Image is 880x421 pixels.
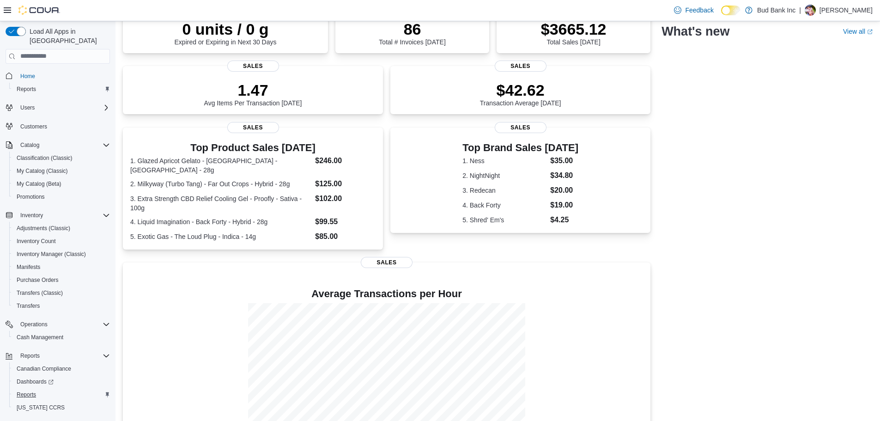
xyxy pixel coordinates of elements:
[2,139,114,152] button: Catalog
[462,186,546,195] dt: 3. Redecan
[13,363,75,374] a: Canadian Compliance
[17,102,38,113] button: Users
[13,223,74,234] a: Adjustments (Classic)
[13,300,43,311] a: Transfers
[17,365,71,372] span: Canadian Compliance
[20,73,35,80] span: Home
[130,194,311,213] dt: 3. Extra Strength CBD Relief Cooling Gel - Proofly - Sativa - 100g
[9,362,114,375] button: Canadian Compliance
[495,122,546,133] span: Sales
[462,156,546,165] dt: 1. Ness
[550,200,578,211] dd: $19.00
[9,331,114,344] button: Cash Management
[462,201,546,210] dt: 4. Back Forty
[13,165,72,177] a: My Catalog (Classic)
[315,155,376,166] dd: $246.00
[17,102,110,113] span: Users
[20,321,48,328] span: Operations
[480,81,561,107] div: Transaction Average [DATE]
[13,376,57,387] a: Dashboards
[175,20,277,38] p: 0 units / 0 g
[227,61,279,72] span: Sales
[315,193,376,204] dd: $102.00
[819,5,873,16] p: [PERSON_NAME]
[13,275,110,286] span: Purchase Orders
[13,223,110,234] span: Adjustments (Classic)
[17,350,43,361] button: Reports
[13,287,67,299] a: Transfers (Classic)
[17,276,59,284] span: Purchase Orders
[17,238,56,245] span: Inventory Count
[13,153,76,164] a: Classification (Classic)
[13,389,40,400] a: Reports
[17,140,110,151] span: Catalog
[17,210,110,221] span: Inventory
[13,275,62,286] a: Purchase Orders
[13,389,110,400] span: Reports
[13,191,49,202] a: Promotions
[9,388,114,401] button: Reports
[541,20,607,46] div: Total Sales [DATE]
[9,177,114,190] button: My Catalog (Beta)
[17,319,110,330] span: Operations
[9,248,114,261] button: Inventory Manager (Classic)
[17,85,36,93] span: Reports
[13,178,65,189] a: My Catalog (Beta)
[9,261,114,274] button: Manifests
[13,236,110,247] span: Inventory Count
[13,363,110,374] span: Canadian Compliance
[13,84,40,95] a: Reports
[13,376,110,387] span: Dashboards
[17,378,54,385] span: Dashboards
[175,20,277,46] div: Expired or Expiring in Next 30 Days
[13,178,110,189] span: My Catalog (Beta)
[13,332,110,343] span: Cash Management
[17,404,65,411] span: [US_STATE] CCRS
[361,257,413,268] span: Sales
[13,332,67,343] a: Cash Management
[721,15,722,16] span: Dark Mode
[13,300,110,311] span: Transfers
[18,6,60,15] img: Cova
[20,141,39,149] span: Catalog
[9,165,114,177] button: My Catalog (Classic)
[662,24,729,39] h2: What's new
[130,232,311,241] dt: 5. Exotic Gas - The Loud Plug - Indica - 14g
[2,69,114,83] button: Home
[204,81,302,99] p: 1.47
[2,349,114,362] button: Reports
[13,402,68,413] a: [US_STATE] CCRS
[2,120,114,133] button: Customers
[9,222,114,235] button: Adjustments (Classic)
[20,352,40,360] span: Reports
[495,61,546,72] span: Sales
[17,140,43,151] button: Catalog
[9,235,114,248] button: Inventory Count
[13,402,110,413] span: Washington CCRS
[17,250,86,258] span: Inventory Manager (Classic)
[130,142,376,153] h3: Top Product Sales [DATE]
[462,171,546,180] dt: 2. NightNight
[2,101,114,114] button: Users
[379,20,445,38] p: 86
[17,334,63,341] span: Cash Management
[550,214,578,226] dd: $4.25
[17,121,110,132] span: Customers
[17,167,68,175] span: My Catalog (Classic)
[315,216,376,227] dd: $99.55
[17,350,110,361] span: Reports
[685,6,713,15] span: Feedback
[17,180,61,188] span: My Catalog (Beta)
[805,5,816,16] div: Darren Lopes
[9,375,114,388] a: Dashboards
[17,193,45,201] span: Promotions
[9,152,114,165] button: Classification (Classic)
[130,217,311,226] dt: 4. Liquid Imagination - Back Forty - Hybrid - 28g
[13,153,110,164] span: Classification (Classic)
[799,5,801,16] p: |
[2,318,114,331] button: Operations
[721,6,740,15] input: Dark Mode
[17,391,36,398] span: Reports
[17,302,40,310] span: Transfers
[315,178,376,189] dd: $125.00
